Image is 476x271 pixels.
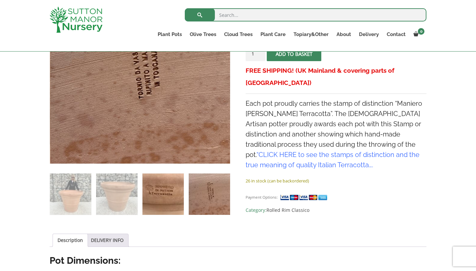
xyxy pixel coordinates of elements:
img: payment supported [280,194,330,201]
a: Olive Trees [186,30,220,39]
a: Description [58,234,83,247]
img: Terracotta Tuscan Pot Rolled Rim Extra Large 100 (Handmade) - Image 2 [96,174,138,215]
a: About [333,30,355,39]
a: Contact [383,30,410,39]
img: Terracotta Tuscan Pot Rolled Rim Extra Large 100 (Handmade) - Image 3 [142,174,184,215]
span: Each pot proudly carries the stamp of distinction “Maniero [PERSON_NAME] Terracotta”. The [DEMOGR... [246,99,422,169]
a: Plant Pots [154,30,186,39]
a: Topiary&Other [290,30,333,39]
input: Product quantity [246,46,265,61]
a: CLICK HERE to see the stamps of distinction and the true meaning of quality Italian Terracotta [246,151,419,169]
span: Category: [246,206,426,214]
img: Terracotta Tuscan Pot Rolled Rim Extra Large 100 (Handmade) [50,174,91,215]
input: Search... [185,8,426,21]
span: 0 [418,28,424,35]
p: 26 in stock (can be backordered) [246,177,426,185]
a: DELIVERY INFO [91,234,124,247]
a: 0 [410,30,426,39]
a: Cloud Trees [220,30,257,39]
a: Delivery [355,30,383,39]
button: Add to basket [267,46,321,61]
a: Rolled Rim Classico [266,207,309,213]
small: Payment Options: [246,195,278,200]
a: Plant Care [257,30,290,39]
strong: Pot Dimensions: [50,255,121,266]
span: “ …. [246,151,419,169]
img: logo [50,7,102,33]
h3: FREE SHIPPING! (UK Mainland & covering parts of [GEOGRAPHIC_DATA]) [246,64,426,89]
img: Terracotta Tuscan Pot Rolled Rim Extra Large 100 (Handmade) - Image 4 [189,174,230,215]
